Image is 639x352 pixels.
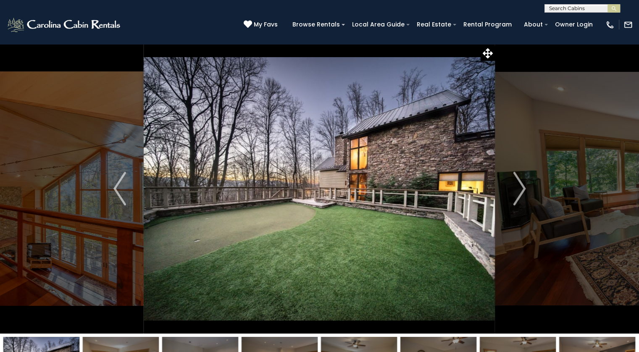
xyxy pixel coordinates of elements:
a: Rental Program [459,18,516,31]
a: Owner Login [551,18,597,31]
button: Next [495,44,544,334]
a: My Favs [244,20,280,29]
span: My Favs [254,20,278,29]
a: Local Area Guide [348,18,409,31]
img: arrow [113,172,126,205]
img: phone-regular-white.png [605,20,615,29]
a: Browse Rentals [288,18,344,31]
button: Previous [96,44,144,334]
a: About [520,18,547,31]
a: Real Estate [413,18,455,31]
img: mail-regular-white.png [623,20,633,29]
img: arrow [513,172,526,205]
img: White-1-2.png [6,16,123,33]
